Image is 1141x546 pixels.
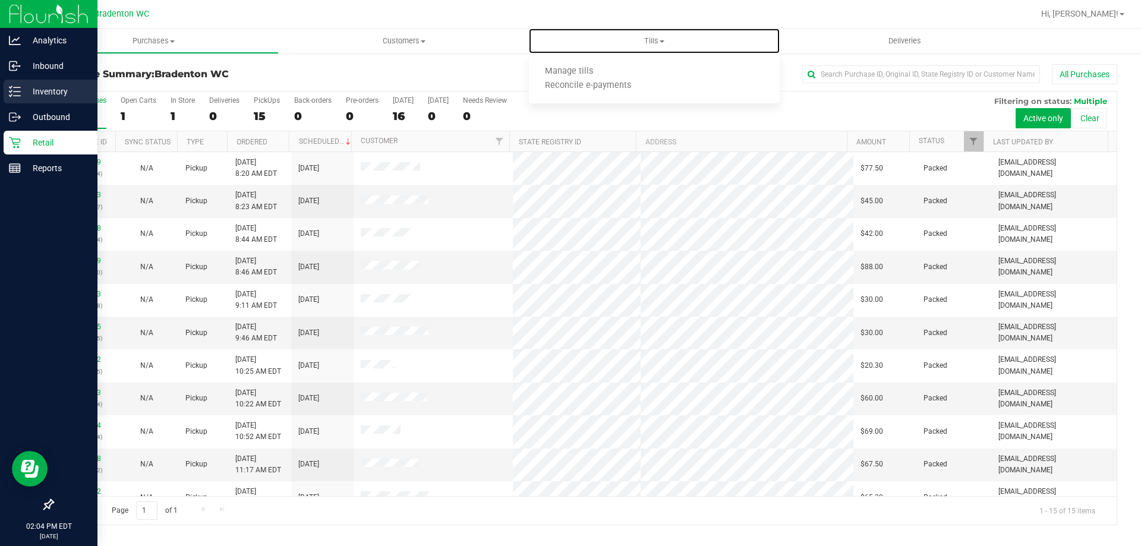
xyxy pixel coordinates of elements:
[140,229,153,238] span: Not Applicable
[919,137,944,145] a: Status
[185,195,207,207] span: Pickup
[861,195,883,207] span: $45.00
[12,451,48,487] iframe: Resource center
[235,453,281,476] span: [DATE] 11:17 AM EDT
[52,69,407,80] h3: Purchase Summary:
[185,327,207,339] span: Pickup
[21,59,92,73] p: Inbound
[185,228,207,239] span: Pickup
[171,109,195,123] div: 1
[254,96,280,105] div: PickUps
[872,36,937,46] span: Deliveries
[68,487,101,495] a: 11822652
[279,36,528,46] span: Customers
[140,460,153,468] span: Not Applicable
[21,161,92,175] p: Reports
[68,191,101,199] a: 11821263
[68,455,101,463] a: 11822308
[140,327,153,339] button: N/A
[21,33,92,48] p: Analytics
[1041,9,1118,18] span: Hi, [PERSON_NAME]!
[68,389,101,397] a: 11821923
[237,138,267,146] a: Ordered
[393,109,414,123] div: 16
[923,393,947,404] span: Packed
[185,163,207,174] span: Pickup
[235,354,281,377] span: [DATE] 10:25 AM EDT
[780,29,1030,53] a: Deliveries
[923,294,947,305] span: Packed
[29,29,279,53] a: Purchases
[140,361,153,370] span: Not Applicable
[346,109,379,123] div: 0
[529,67,609,77] span: Manage tills
[1052,64,1117,84] button: All Purchases
[140,393,153,404] button: N/A
[861,261,883,273] span: $88.00
[923,195,947,207] span: Packed
[298,228,319,239] span: [DATE]
[235,223,277,245] span: [DATE] 8:44 AM EDT
[861,393,883,404] span: $60.00
[923,426,947,437] span: Packed
[298,426,319,437] span: [DATE]
[856,138,886,146] a: Amount
[393,96,414,105] div: [DATE]
[209,96,239,105] div: Deliveries
[140,295,153,304] span: Not Applicable
[140,195,153,207] button: N/A
[298,459,319,470] span: [DATE]
[9,60,21,72] inline-svg: Inbound
[279,29,529,53] a: Customers
[519,138,581,146] a: State Registry ID
[923,261,947,273] span: Packed
[140,261,153,273] button: N/A
[235,420,281,443] span: [DATE] 10:52 AM EDT
[235,289,277,311] span: [DATE] 9:11 AM EDT
[998,289,1110,311] span: [EMAIL_ADDRESS][DOMAIN_NAME]
[428,96,449,105] div: [DATE]
[9,86,21,97] inline-svg: Inventory
[298,327,319,339] span: [DATE]
[9,162,21,174] inline-svg: Reports
[923,360,947,371] span: Packed
[998,354,1110,377] span: [EMAIL_ADDRESS][DOMAIN_NAME]
[861,228,883,239] span: $42.00
[185,294,207,305] span: Pickup
[102,501,187,520] span: Page of 1
[140,492,153,503] button: N/A
[68,421,101,430] a: 11822044
[1073,108,1107,128] button: Clear
[9,137,21,149] inline-svg: Retail
[140,197,153,205] span: Not Applicable
[998,321,1110,344] span: [EMAIL_ADDRESS][DOMAIN_NAME]
[1074,96,1107,106] span: Multiple
[998,486,1110,509] span: [EMAIL_ADDRESS][DOMAIN_NAME]
[861,459,883,470] span: $67.50
[185,459,207,470] span: Pickup
[140,459,153,470] button: N/A
[140,493,153,501] span: Not Applicable
[923,228,947,239] span: Packed
[861,426,883,437] span: $69.00
[140,263,153,271] span: Not Applicable
[140,164,153,172] span: Not Applicable
[140,329,153,337] span: Not Applicable
[923,459,947,470] span: Packed
[298,163,319,174] span: [DATE]
[861,163,883,174] span: $77.50
[998,157,1110,179] span: [EMAIL_ADDRESS][DOMAIN_NAME]
[298,393,319,404] span: [DATE]
[463,96,507,105] div: Needs Review
[68,323,101,331] a: 11821735
[140,228,153,239] button: N/A
[136,501,157,520] input: 1
[861,327,883,339] span: $30.00
[299,137,353,146] a: Scheduled
[428,109,449,123] div: 0
[140,427,153,435] span: Not Applicable
[171,96,195,105] div: In Store
[298,195,319,207] span: [DATE]
[21,84,92,99] p: Inventory
[185,360,207,371] span: Pickup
